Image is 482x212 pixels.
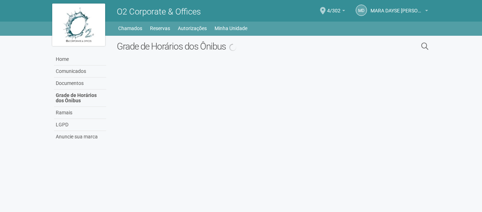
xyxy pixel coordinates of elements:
[118,23,142,33] a: Chamados
[356,5,367,16] a: MD
[327,1,341,13] span: 4/302
[370,1,423,13] span: MARA DAYSE MACIEL ARAGAO
[150,23,170,33] a: Reservas
[54,107,106,119] a: Ramais
[215,23,247,33] a: Minha Unidade
[229,44,237,51] img: spinner.png
[54,119,106,131] a: LGPD
[52,4,105,46] img: logo.jpg
[370,9,428,15] a: MARA DAYSE [PERSON_NAME]
[54,131,106,143] a: Anuncie sua marca
[54,65,106,78] a: Comunicados
[54,53,106,65] a: Home
[54,90,106,107] a: Grade de Horários dos Ônibus
[54,78,106,90] a: Documentos
[327,9,345,15] a: 4/302
[178,23,207,33] a: Autorizações
[117,41,349,52] h2: Grade de Horários dos Ônibus
[117,7,201,17] span: O2 Corporate & Offices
